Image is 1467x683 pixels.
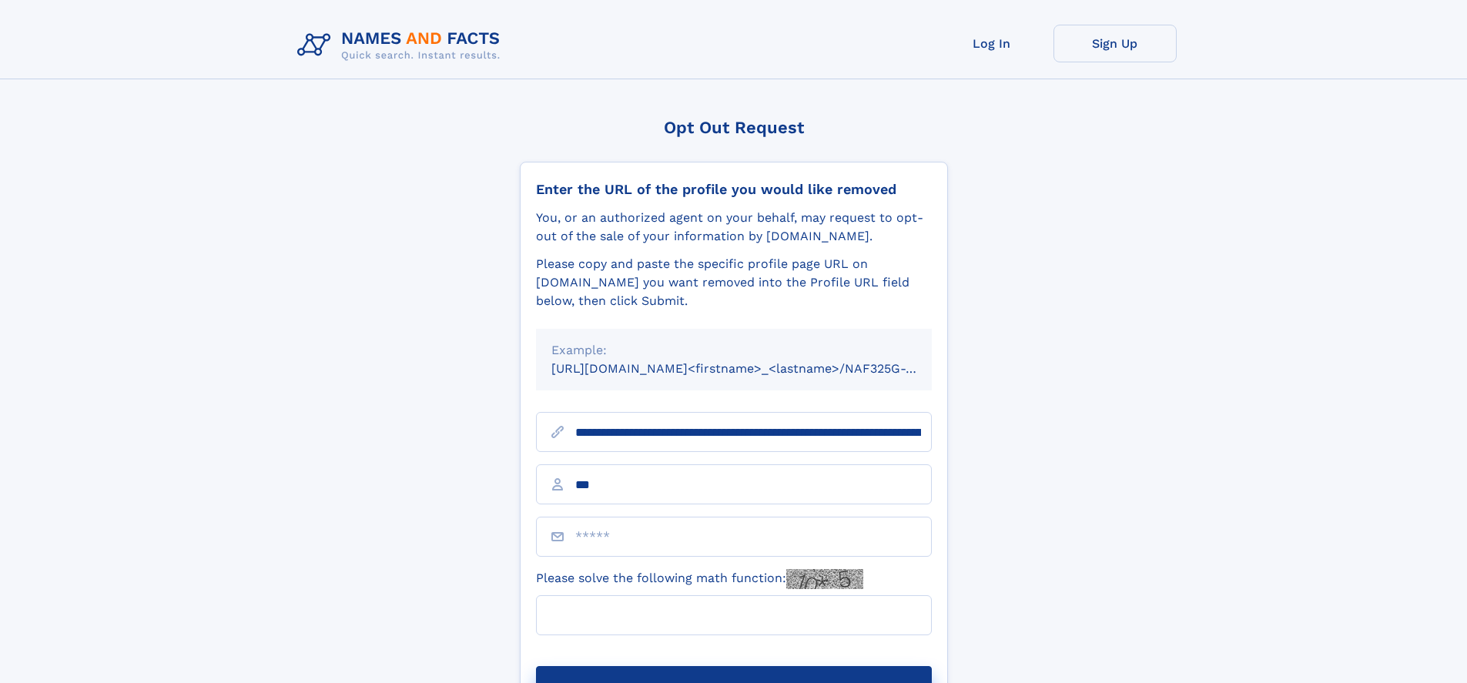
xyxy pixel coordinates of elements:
[536,255,932,310] div: Please copy and paste the specific profile page URL on [DOMAIN_NAME] you want removed into the Pr...
[1053,25,1177,62] a: Sign Up
[536,209,932,246] div: You, or an authorized agent on your behalf, may request to opt-out of the sale of your informatio...
[536,569,863,589] label: Please solve the following math function:
[291,25,513,66] img: Logo Names and Facts
[520,118,948,137] div: Opt Out Request
[551,361,961,376] small: [URL][DOMAIN_NAME]<firstname>_<lastname>/NAF325G-xxxxxxxx
[930,25,1053,62] a: Log In
[551,341,916,360] div: Example:
[536,181,932,198] div: Enter the URL of the profile you would like removed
